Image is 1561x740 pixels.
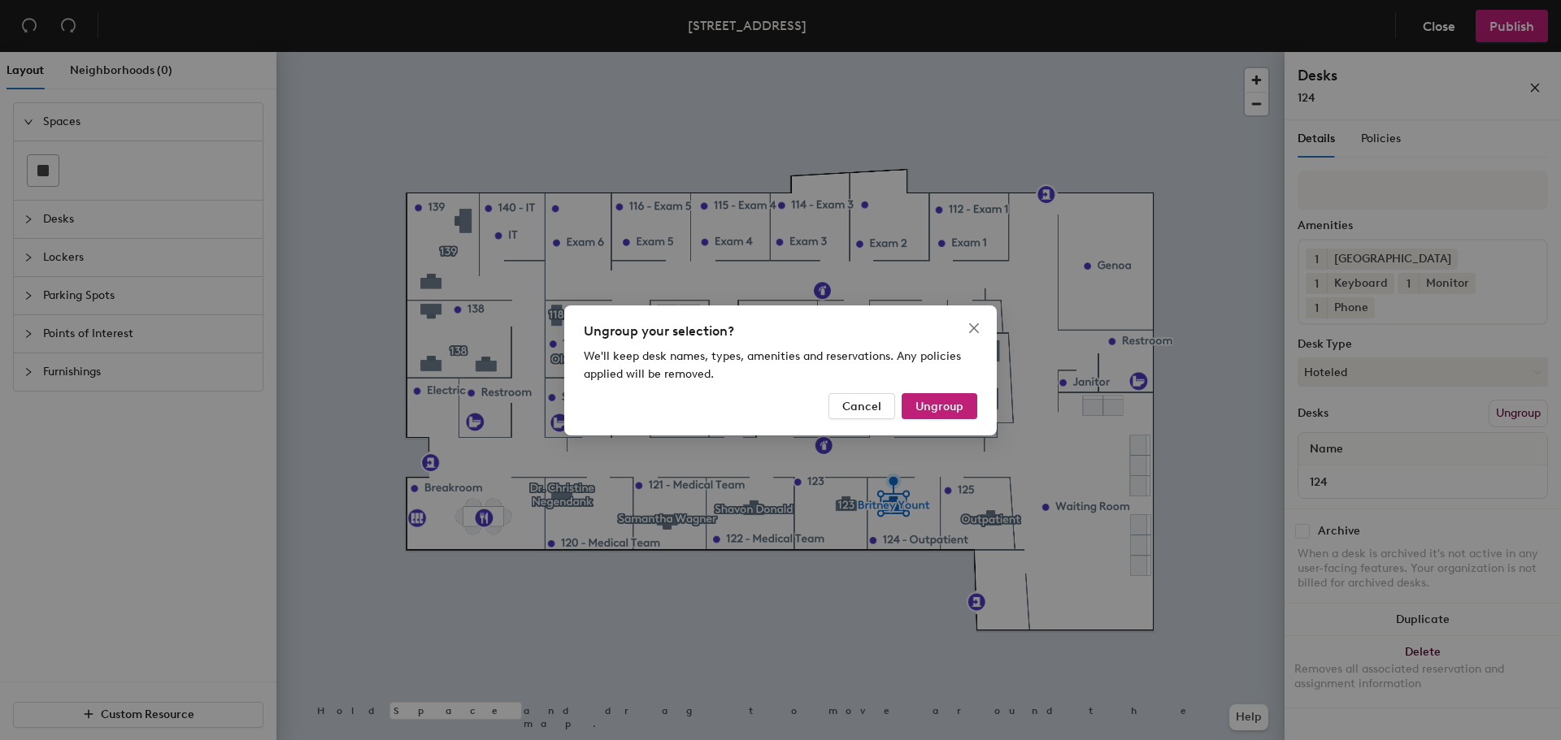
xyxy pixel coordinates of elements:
[961,315,987,341] button: Close
[967,322,981,335] span: close
[584,322,977,341] div: Ungroup your selection?
[961,322,987,335] span: Close
[902,393,977,419] button: Ungroup
[915,399,963,413] span: Ungroup
[828,393,895,419] button: Cancel
[584,349,961,381] span: We'll keep desk names, types, amenities and reservations. Any policies applied will be removed.
[842,399,881,413] span: Cancel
